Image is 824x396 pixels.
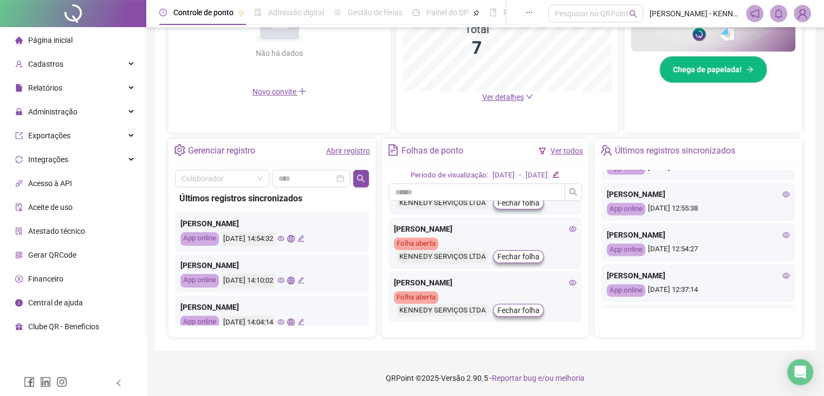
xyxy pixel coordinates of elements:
[503,8,573,17] span: Folha de pagamento
[28,155,68,164] span: Integrações
[538,147,546,155] span: filter
[493,250,544,263] button: Fechar folha
[525,9,533,16] span: ellipsis
[482,93,524,101] span: Ver detalhes
[782,190,790,198] span: eye
[607,244,645,256] div: App online
[552,171,559,178] span: edit
[659,56,767,83] button: Chega de papelada!
[482,93,533,101] a: Ver detalhes down
[394,291,438,304] div: Folha aberta
[607,203,790,215] div: [DATE] 12:55:38
[397,251,489,263] div: KENNEDY SERVIÇOS LTDA
[277,277,284,284] span: eye
[673,63,742,75] span: Chega de papelada!
[607,203,645,215] div: App online
[180,218,364,229] div: [PERSON_NAME]
[607,270,790,282] div: [PERSON_NAME]
[397,304,489,317] div: KENNEDY SERVIÇOS LTDA
[15,108,23,116] span: lock
[492,170,515,181] div: [DATE]
[180,259,364,271] div: [PERSON_NAME]
[473,10,479,16] span: pushpin
[569,225,576,233] span: eye
[497,251,540,263] span: Fechar folha
[426,8,469,17] span: Painel do DP
[615,142,735,160] div: Últimos registros sincronizados
[28,107,77,116] span: Administração
[569,279,576,286] span: eye
[28,179,72,188] span: Acesso à API
[650,8,739,20] span: [PERSON_NAME] - KENNEDY SERVIÇOS LTDA
[348,8,403,17] span: Gestão de férias
[356,174,365,183] span: search
[15,84,23,92] span: file
[28,322,99,331] span: Clube QR - Beneficios
[277,235,284,242] span: eye
[569,188,578,196] span: search
[222,274,275,288] div: [DATE] 14:10:02
[24,376,35,387] span: facebook
[28,60,63,68] span: Cadastros
[394,277,577,289] div: [PERSON_NAME]
[180,301,364,313] div: [PERSON_NAME]
[497,197,540,209] span: Fechar folha
[607,284,645,297] div: App online
[794,5,810,22] img: 93646
[180,316,219,329] div: App online
[277,318,284,325] span: eye
[230,47,329,59] div: Não há dados
[15,299,23,306] span: info-circle
[629,10,637,18] span: search
[15,60,23,68] span: user-add
[401,142,463,160] div: Folhas de ponto
[607,229,790,241] div: [PERSON_NAME]
[238,10,244,16] span: pushpin
[15,156,23,163] span: sync
[28,274,63,283] span: Financeiro
[252,87,307,96] span: Novo convite
[56,376,67,387] span: instagram
[607,284,790,297] div: [DATE] 12:37:14
[15,180,23,187] span: api
[397,197,489,209] div: KENNEDY SERVIÇOS LTDA
[174,144,185,156] span: setting
[28,227,85,235] span: Atestado técnico
[492,374,585,382] span: Reportar bug e/ou melhoria
[159,9,167,16] span: clock-circle
[782,231,790,239] span: eye
[394,223,577,235] div: [PERSON_NAME]
[28,36,73,44] span: Página inicial
[287,277,294,284] span: global
[28,298,83,307] span: Central de ajuda
[268,8,324,17] span: Admissão digital
[298,87,307,95] span: plus
[15,251,23,259] span: qrcode
[412,9,420,16] span: dashboard
[188,142,255,160] div: Gerenciar registro
[222,232,275,246] div: [DATE] 14:54:32
[222,316,275,329] div: [DATE] 14:04:14
[180,232,219,246] div: App online
[254,9,262,16] span: file-done
[525,170,548,181] div: [DATE]
[750,9,760,18] span: notification
[387,144,399,156] span: file-text
[40,376,51,387] span: linkedin
[297,277,304,284] span: edit
[15,227,23,235] span: solution
[15,275,23,283] span: dollar
[115,379,122,387] span: left
[28,251,76,259] span: Gerar QRCode
[326,146,370,155] a: Abrir registro
[774,9,783,18] span: bell
[441,374,465,382] span: Versão
[180,274,219,288] div: App online
[334,9,341,16] span: sun
[550,146,583,155] a: Ver todos
[28,131,70,140] span: Exportações
[28,203,73,212] span: Aceite de uso
[411,170,488,181] div: Período de visualização:
[394,238,438,250] div: Folha aberta
[787,359,813,385] div: Open Intercom Messenger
